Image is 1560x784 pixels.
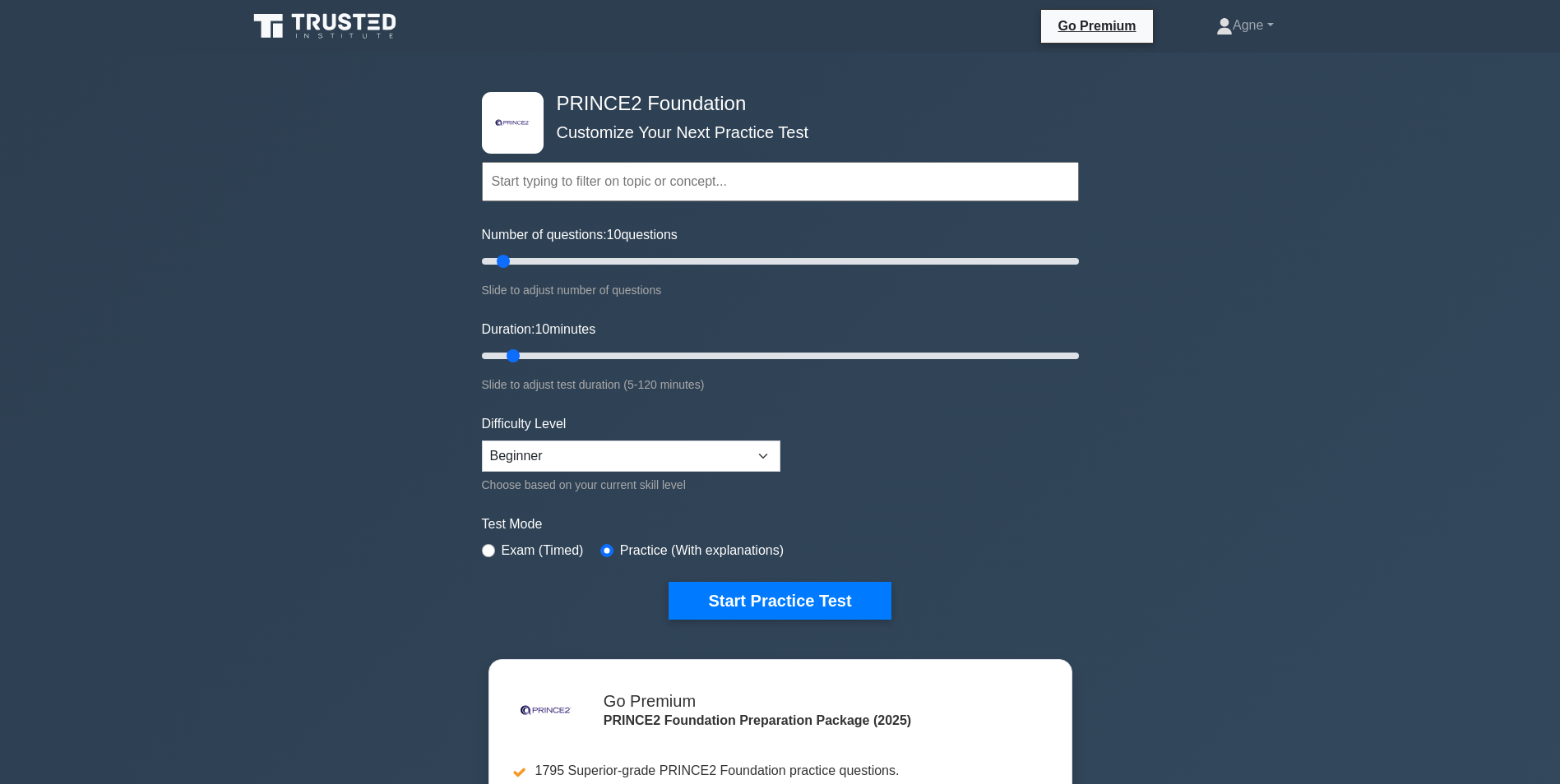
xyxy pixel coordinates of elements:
[482,475,780,495] div: Choose based on your current skill level
[482,514,1079,534] label: Test Mode
[482,280,1079,300] div: Slide to adjust number of questions
[482,375,1079,394] div: Slide to adjust test duration (5-120 minutes)
[607,228,622,242] span: 10
[482,162,1079,201] input: Start typing to filter on topic or concept...
[482,414,567,434] label: Difficulty Level
[550,92,998,116] h4: PRINCE2 Foundation
[1177,9,1312,42] a: Agne
[669,582,891,620] button: Start Practice Test
[482,320,596,339] label: Duration: minutes
[502,541,584,560] label: Exam (Timed)
[1048,16,1146,36] a: Go Premium
[482,225,678,245] label: Number of questions: questions
[620,541,784,560] label: Practice (With explanations)
[535,322,549,336] span: 10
